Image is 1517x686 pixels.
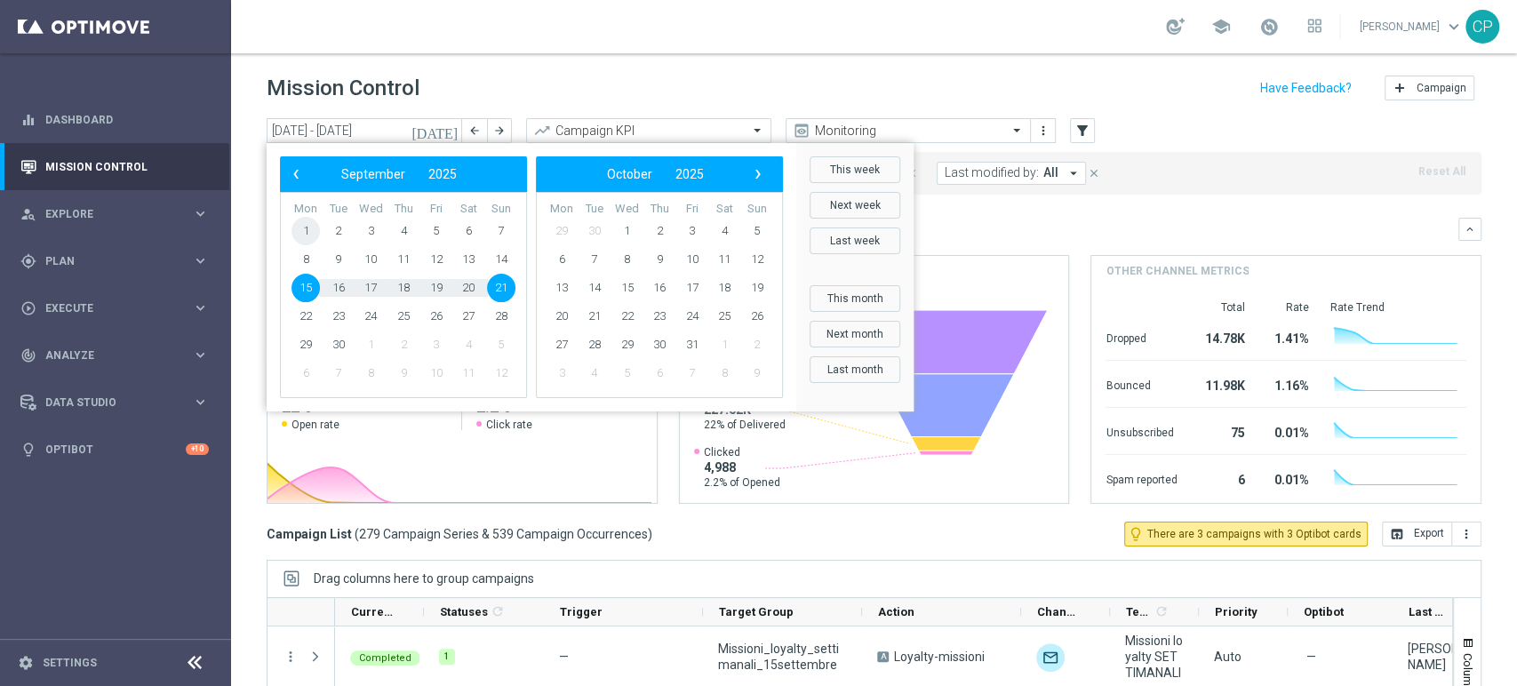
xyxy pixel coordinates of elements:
span: 8 [710,359,739,387]
div: Optibot [20,426,209,473]
bs-datepicker-navigation-view: ​ ​ ​ [540,163,770,186]
span: 1 [356,331,385,359]
span: 6 [454,217,483,245]
span: 5 [743,217,771,245]
button: Mission Control [20,160,210,174]
input: Select date range [267,118,462,143]
span: 4,988 [704,459,780,475]
button: Next month [810,321,900,347]
button: play_circle_outline Execute keyboard_arrow_right [20,301,210,315]
span: 6 [547,245,576,274]
span: Auto [1214,650,1242,664]
i: play_circle_outline [20,300,36,316]
span: 29 [547,217,576,245]
span: Open rate [291,418,339,432]
button: open_in_browser Export [1382,522,1452,546]
button: more_vert [283,649,299,665]
span: There are 3 campaigns with 3 Optibot cards [1147,526,1361,542]
span: Data Studio [45,397,192,408]
span: › [747,163,770,186]
span: 22 [291,302,320,331]
button: This month [810,285,900,312]
span: keyboard_arrow_down [1444,17,1464,36]
span: 13 [454,245,483,274]
span: 6 [291,359,320,387]
span: 1 [710,331,739,359]
span: 17 [678,274,707,302]
button: September [330,163,417,186]
th: weekday [546,202,579,217]
i: arrow_back [468,124,481,137]
span: 15 [291,274,320,302]
div: Data Studio [20,395,192,411]
div: 1.16% [1265,370,1308,398]
th: weekday [484,202,517,217]
span: 2 [645,217,674,245]
span: 30 [324,331,353,359]
span: 29 [612,331,641,359]
i: keyboard_arrow_right [192,394,209,411]
div: 11.98K [1198,370,1244,398]
span: Calculate column [1152,602,1169,621]
div: Plan [20,253,192,269]
span: 22 [612,302,641,331]
button: arrow_back [462,118,487,143]
button: [DATE] [409,118,462,145]
div: person_search Explore keyboard_arrow_right [20,207,210,221]
button: Last week [810,227,900,254]
span: 2 [743,331,771,359]
i: filter_alt [1074,123,1090,139]
span: 26 [422,302,451,331]
span: Channel [1037,605,1080,618]
span: 21 [580,302,609,331]
i: more_vert [1036,124,1050,138]
th: weekday [579,202,611,217]
button: Last modified by: All arrow_drop_down [937,162,1086,185]
span: 11 [454,359,483,387]
span: 1 [612,217,641,245]
span: 28 [487,302,515,331]
span: 4 [580,359,609,387]
span: Last Modified By [1409,605,1451,618]
span: 29 [291,331,320,359]
span: Trigger [560,605,603,618]
i: refresh [491,604,505,618]
span: 8 [356,359,385,387]
button: equalizer Dashboard [20,113,210,127]
span: 30 [580,217,609,245]
span: Last modified by: [945,165,1039,180]
i: keyboard_arrow_right [192,347,209,363]
span: 10 [678,245,707,274]
span: 5 [487,331,515,359]
ng-select: Monitoring [786,118,1031,143]
span: 19 [422,274,451,302]
colored-tag: Completed [350,649,420,666]
th: weekday [675,202,708,217]
span: 3 [547,359,576,387]
span: 31 [678,331,707,359]
i: settings [18,655,34,671]
th: weekday [643,202,676,217]
span: Missioni_loyalty_settimanali_15settembre [718,641,847,673]
span: 14 [487,245,515,274]
span: 19 [743,274,771,302]
span: 20 [547,302,576,331]
i: refresh [1154,604,1169,618]
span: 20 [454,274,483,302]
button: This week [810,156,900,183]
span: Plan [45,256,192,267]
i: trending_up [533,122,551,140]
span: 7 [487,217,515,245]
div: Dashboard [20,96,209,143]
span: 1 [291,217,320,245]
div: Chiara Pigato [1408,641,1466,673]
span: Click rate [486,418,532,432]
span: 279 Campaign Series & 539 Campaign Occurrences [359,526,648,542]
span: — [1306,649,1316,665]
div: Explore [20,206,192,222]
button: more_vert [1452,522,1481,546]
